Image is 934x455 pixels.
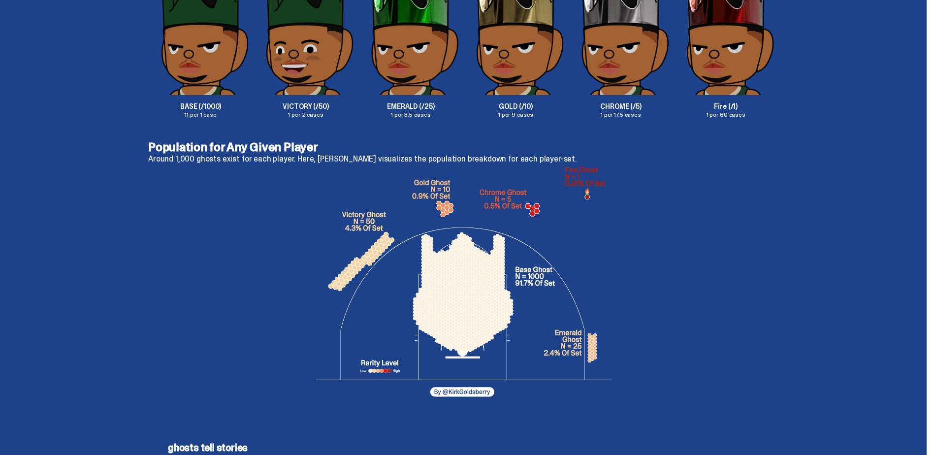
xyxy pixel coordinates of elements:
img: Kirk%20Graphic%20with%20bg%20-%20NBA-13.png [316,167,611,403]
p: BASE (/1000) [148,103,253,110]
p: Around 1,000 ghosts exist for each player. Here, [PERSON_NAME] visualizes the population breakdow... [148,155,778,163]
p: ghosts tell stories [168,443,759,453]
p: 1 per 3.5 cases [358,112,463,118]
p: EMERALD (/25) [358,103,463,110]
p: 1 per 60 cases [674,112,778,118]
p: CHROME (/5) [568,103,673,110]
p: Fire (/1) [674,103,778,110]
p: 1 per 2 cases [253,112,358,118]
p: VICTORY (/50) [253,103,358,110]
p: 1 per 9 cases [463,112,568,118]
p: GOLD (/10) [463,103,568,110]
p: 11 per 1 case [148,112,253,118]
p: 1 per 17.5 cases [568,112,673,118]
p: Population for Any Given Player [148,141,778,153]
